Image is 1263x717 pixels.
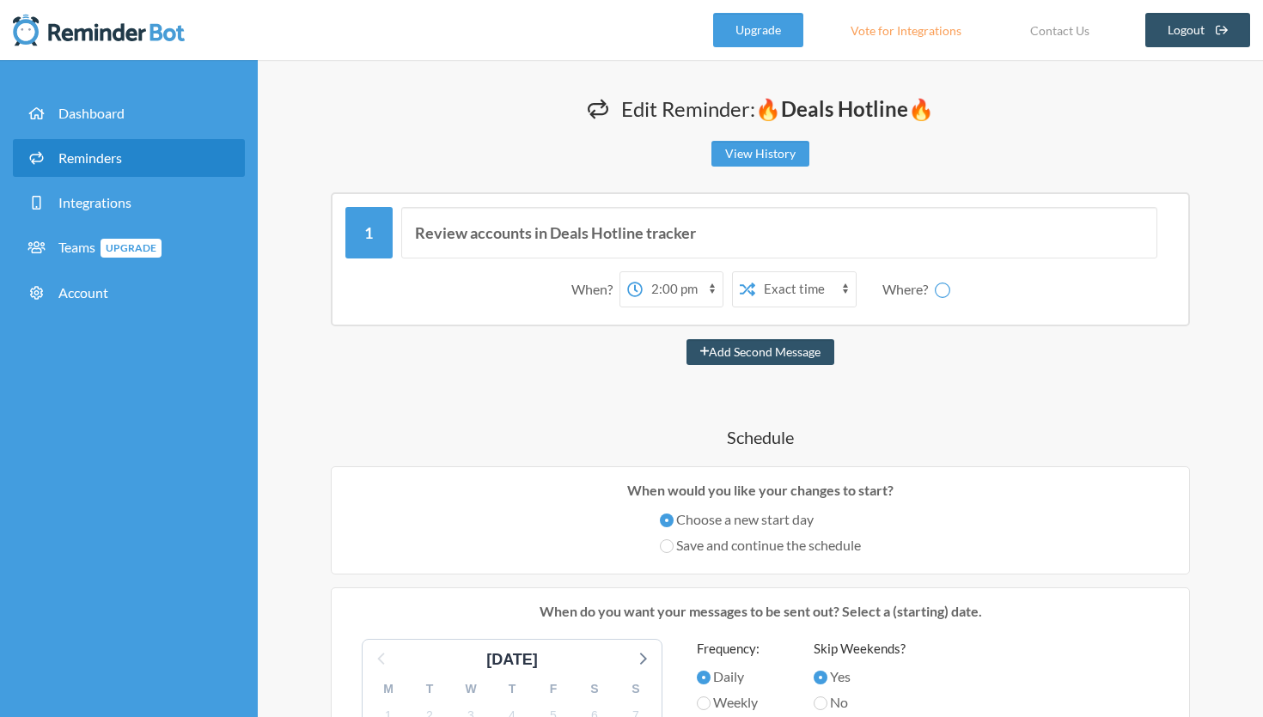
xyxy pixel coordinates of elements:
input: Message [401,207,1158,258]
a: Logout [1145,13,1251,47]
strong: 🔥Deals Hotline🔥 [755,96,934,121]
label: Frequency: [697,639,779,659]
label: No [814,692,906,713]
input: Yes [814,671,827,684]
label: Yes [814,666,906,687]
div: W [450,676,491,702]
input: No [814,696,827,710]
a: Vote for Integrations [829,13,983,47]
span: Upgrade [101,239,162,258]
span: Dashboard [58,105,125,121]
input: Weekly [697,696,711,710]
span: Teams [58,239,162,255]
a: View History [711,141,809,167]
span: Account [58,284,108,301]
span: Integrations [58,194,131,210]
span: Reminders [58,149,122,166]
div: T [491,676,533,702]
div: S [574,676,615,702]
label: Choose a new start day [660,509,861,530]
div: Where? [882,271,935,307]
a: TeamsUpgrade [13,228,245,267]
p: When do you want your messages to be sent out? Select a (starting) date. [345,601,1176,622]
a: Dashboard [13,94,245,132]
a: Contact Us [1009,13,1111,47]
p: When would you like your changes to start? [345,480,1176,501]
h4: Schedule [292,425,1229,449]
a: Integrations [13,184,245,222]
div: When? [571,271,619,307]
input: Daily [697,671,711,684]
label: Skip Weekends? [814,639,906,659]
button: Add Second Message [686,339,835,365]
img: Reminder Bot [13,13,185,47]
div: F [533,676,574,702]
input: Save and continue the schedule [660,539,674,553]
div: S [615,676,656,702]
a: Reminders [13,139,245,177]
div: M [368,676,409,702]
label: Weekly [697,692,779,713]
div: T [409,676,450,702]
input: Choose a new start day [660,513,674,527]
a: Upgrade [713,13,803,47]
span: Edit Reminder: [621,96,934,121]
div: [DATE] [479,648,545,671]
a: Account [13,274,245,312]
label: Daily [697,666,779,687]
label: Save and continue the schedule [660,535,861,556]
